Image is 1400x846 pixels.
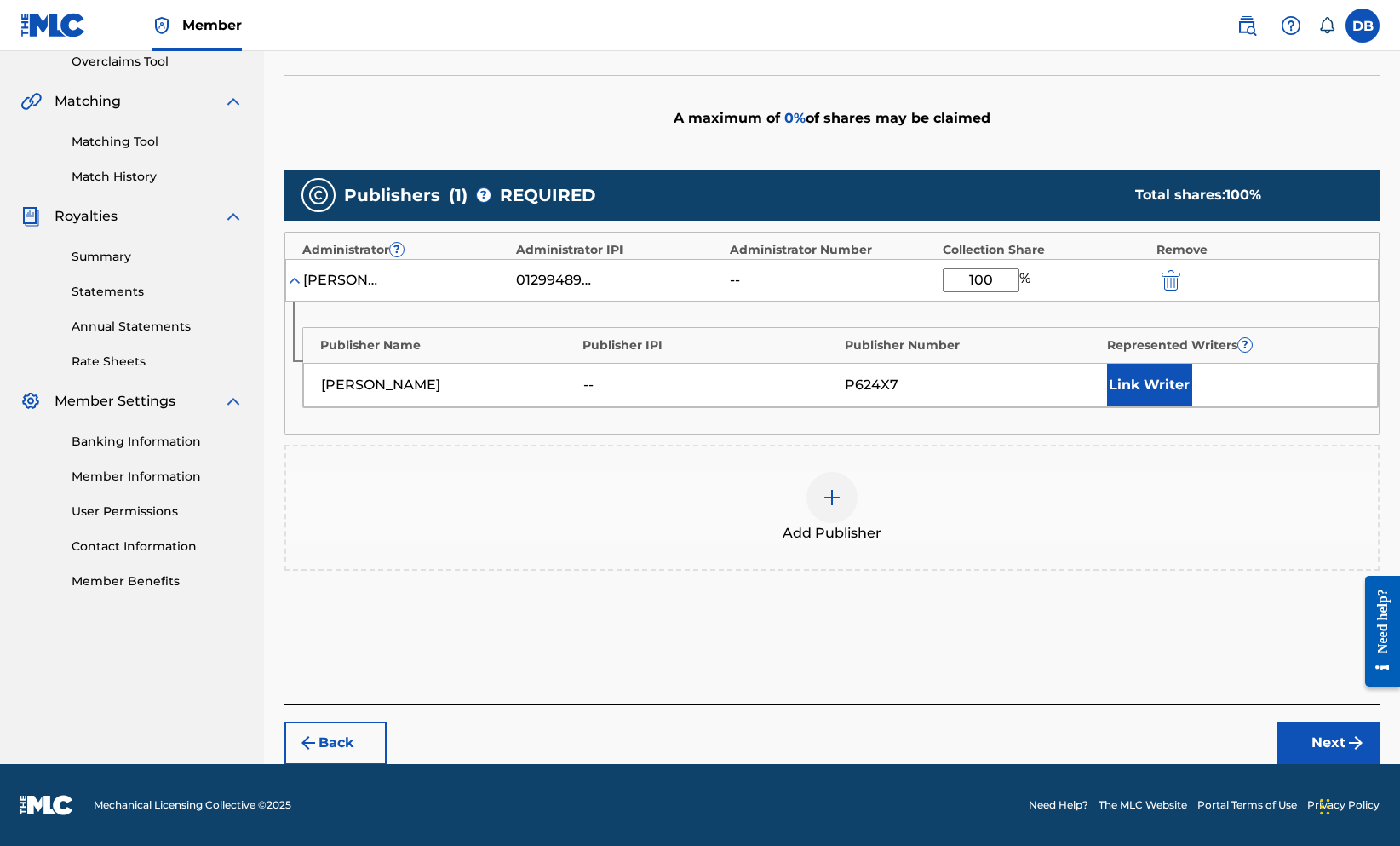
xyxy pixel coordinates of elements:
[822,487,842,508] img: add
[308,185,329,205] img: publishers
[72,468,244,486] a: Member Information
[390,243,404,256] span: ?
[72,283,244,301] a: Statements
[1320,781,1330,832] div: Drag
[72,353,244,371] a: Rate Sheets
[152,15,172,36] img: Top Rightsholder
[72,133,244,151] a: Matching Tool
[94,797,291,813] span: Mechanical Licensing Collective © 2025
[321,375,575,395] div: [PERSON_NAME]
[302,241,508,259] div: Administrator
[783,523,881,544] span: Add Publisher
[1225,187,1261,203] span: 100 %
[20,206,41,227] img: Royalties
[943,241,1148,259] div: Collection Share
[449,182,468,208] span: ( 1 )
[1019,268,1035,292] span: %
[1156,241,1362,259] div: Remove
[1352,557,1400,706] iframe: Resource Center
[55,206,118,227] span: Royalties
[20,91,42,112] img: Matching
[344,182,440,208] span: Publishers
[72,433,244,451] a: Banking Information
[286,272,303,289] img: expand-cell-toggle
[516,241,721,259] div: Administrator IPI
[1307,797,1380,813] a: Privacy Policy
[1162,270,1180,291] img: 12a2ab48e56ec057fbd8.svg
[1197,797,1297,813] a: Portal Terms of Use
[72,168,244,186] a: Match History
[223,391,244,411] img: expand
[1281,15,1301,36] img: help
[1099,797,1187,813] a: The MLC Website
[284,75,1380,161] div: A maximum of of shares may be claimed
[730,241,935,259] div: Administrator Number
[55,391,175,411] span: Member Settings
[182,15,242,35] span: Member
[1238,338,1252,352] span: ?
[320,337,574,354] div: Publisher Name
[72,503,244,521] a: User Permissions
[1315,764,1400,846] iframe: Chat Widget
[583,375,837,395] div: --
[582,337,836,354] div: Publisher IPI
[477,188,491,202] span: ?
[1277,722,1380,764] button: Next
[72,248,244,266] a: Summary
[72,53,244,71] a: Overclaims Tool
[20,795,73,815] img: logo
[1107,337,1361,354] div: Represented Writers
[55,91,121,112] span: Matching
[72,538,244,555] a: Contact Information
[20,391,41,411] img: Member Settings
[223,91,244,112] img: expand
[845,375,1099,395] div: P624X7
[72,318,244,336] a: Annual Statements
[223,206,244,227] img: expand
[1029,797,1088,813] a: Need Help?
[1230,9,1264,43] a: Public Search
[1274,9,1308,43] div: Help
[1345,9,1380,43] div: User Menu
[784,110,806,126] span: 0 %
[1107,364,1192,406] button: Link Writer
[1345,733,1366,753] img: f7272a7cc735f4ea7f67.svg
[500,182,596,208] span: REQUIRED
[1236,15,1257,36] img: search
[298,733,318,753] img: 7ee5dd4eb1f8a8e3ef2f.svg
[20,13,86,37] img: MLC Logo
[845,337,1099,354] div: Publisher Number
[1135,185,1345,205] div: Total shares:
[1318,17,1335,34] div: Notifications
[284,722,387,764] button: Back
[72,573,244,590] a: Member Benefits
